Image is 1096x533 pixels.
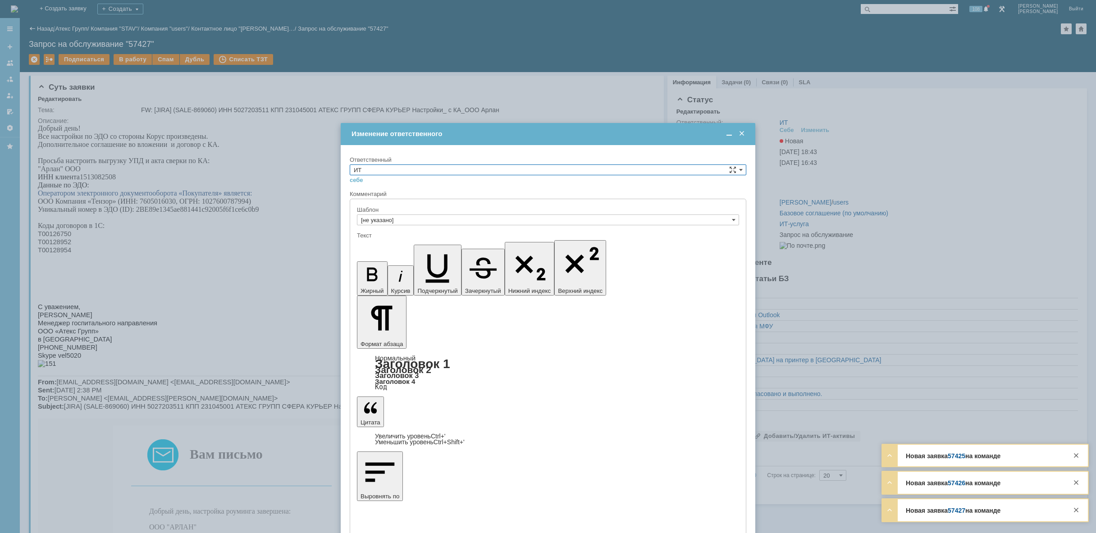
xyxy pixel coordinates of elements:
[375,433,446,440] a: Increase
[729,166,736,173] span: Сложная форма
[361,341,403,347] span: Формат абзаца
[554,240,606,296] button: Верхний индекс
[906,479,1000,487] strong: Новая заявка на команде
[375,364,431,375] a: Заголовок 2
[505,242,555,296] button: Нижний индекс
[465,287,501,294] span: Зачеркнутый
[357,451,403,501] button: Выровнять по
[388,265,414,296] button: Курсив
[906,452,1000,460] strong: Новая заявка на команде
[725,130,734,138] span: Свернуть (Ctrl + M)
[93,472,294,479] span: Для продолжения диалога ответьте на это письмо, не меняя тему.
[357,433,739,445] div: Цитата
[434,438,465,446] span: Ctrl+Shift+'
[123,504,265,512] span: Спасибо, что обратились в ООО «СберКорус»
[152,322,225,337] span: Вам письмо
[350,190,746,199] div: Комментарий
[357,261,388,296] button: Жирный
[391,287,411,294] span: Курсив
[737,130,746,138] span: Закрыть
[558,287,603,294] span: Верхний индекс
[431,433,446,440] span: Ctrl+'
[111,399,234,424] span: ООО "АРЛАН" ИНН: 1513082508, КПП: 151301001 2BE89e1345ae881441c92005f6f1ce6c0b9
[375,383,387,391] a: Код
[948,452,965,460] a: 57425
[361,419,380,426] span: Цитата
[906,507,1000,514] strong: Новая заявка на команде
[111,383,253,391] span: Добрый день, настройка роуминга завершена:
[508,287,551,294] span: Нижний индекс
[375,438,465,446] a: Decrease
[375,354,416,362] a: Нормальный
[948,479,965,487] a: 57426
[1071,450,1082,461] div: Закрыть
[140,522,248,533] a: [DOMAIN_NAME][URL]
[375,378,415,385] a: Заголовок 4
[111,432,213,439] span: С уважением, [PERSON_NAME]
[352,130,746,138] div: Изменение ответственного
[350,177,363,184] a: себе
[375,357,450,371] a: Заголовок 1
[361,493,399,500] span: Выровнять по
[884,505,895,515] div: Развернуть
[417,287,457,294] span: Подчеркнутый
[461,249,505,296] button: Зачеркнутый
[109,314,141,346] img: Письмо
[357,207,737,213] div: Шаблон
[361,287,384,294] span: Жирный
[948,507,965,514] a: 57427
[1071,477,1082,488] div: Закрыть
[350,157,744,163] div: Ответственный
[357,396,384,427] button: Цитата
[884,477,895,488] div: Развернуть
[357,232,737,238] div: Текст
[357,355,739,390] div: Формат абзаца
[1071,505,1082,515] div: Закрыть
[414,245,461,296] button: Подчеркнутый
[884,450,895,461] div: Развернуть
[375,371,419,379] a: Заголовок 3
[357,296,406,349] button: Формат абзаца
